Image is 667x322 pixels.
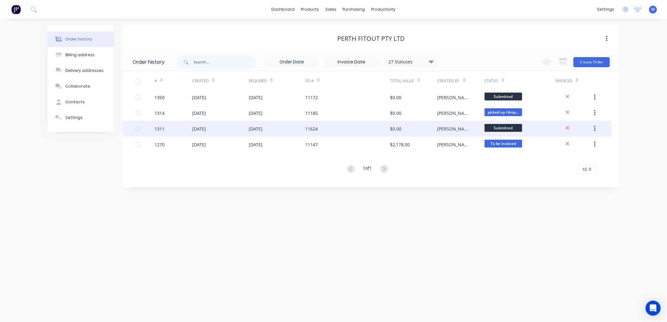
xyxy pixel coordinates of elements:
div: settings [594,5,617,14]
input: Order Date [265,57,318,67]
a: dashboard [268,5,298,14]
div: Total Value [390,78,414,84]
div: Created [192,78,209,84]
div: Required [249,78,267,84]
div: [PERSON_NAME] [437,141,472,148]
div: [PERSON_NAME] [437,110,472,116]
div: 11185 [305,110,318,116]
div: [PERSON_NAME] [437,94,472,101]
div: Order history [65,36,92,42]
img: Factory [11,5,21,14]
span: M [651,7,655,12]
div: $0.00 [390,94,402,101]
div: # [155,78,157,84]
div: # [155,72,192,89]
div: [DATE] [249,94,263,101]
button: Delivery addresses [48,63,114,78]
div: [DATE] [192,126,206,132]
span: To be invoiced [485,140,522,148]
div: Order history [133,58,165,66]
button: Billing address [48,47,114,63]
span: Submitted [485,93,522,100]
div: Invoiced [555,72,593,89]
div: 1314 [155,110,165,116]
div: productivity [368,5,399,14]
button: Collaborate [48,78,114,94]
div: $2,178.00 [390,141,410,148]
div: 1 of 1 [363,165,372,174]
span: picked up /drop... [485,108,522,116]
div: Contacts [65,99,85,105]
div: [DATE] [192,141,206,148]
div: 1350 [155,94,165,101]
div: [DATE] [192,94,206,101]
div: 11147 [305,141,318,148]
div: PO # [305,78,314,84]
div: Billing address [65,52,95,58]
div: purchasing [340,5,368,14]
div: [DATE] [249,110,263,116]
div: Status [485,72,555,89]
div: Created By [437,72,485,89]
div: 27 Statuses [385,58,437,65]
div: $0.00 [390,126,402,132]
input: Invoice Date [325,57,378,67]
div: Open Intercom Messenger [646,301,661,316]
div: Invoiced [555,78,572,84]
button: Settings [48,110,114,126]
div: products [298,5,323,14]
div: 11624 [305,126,318,132]
div: Required [249,72,305,89]
input: Search... [193,56,256,68]
div: Settings [65,115,83,121]
div: sales [323,5,340,14]
div: Collaborate [65,83,90,89]
div: Status [485,78,498,84]
div: [DATE] [249,141,263,148]
div: [DATE] [192,110,206,116]
div: Total Value [390,72,437,89]
div: $0.00 [390,110,402,116]
div: 11172 [305,94,318,101]
div: Created By [437,78,460,84]
button: Order history [48,31,114,47]
button: Create Order [573,57,610,67]
button: Contacts [48,94,114,110]
span: 10 [582,166,587,173]
div: Delivery addresses [65,68,104,73]
div: 1311 [155,126,165,132]
div: [DATE] [249,126,263,132]
div: 1270 [155,141,165,148]
span: Submitted [485,124,522,132]
div: PO # [305,72,390,89]
div: Perth Fitout PTY LTD [338,35,405,42]
div: Created [192,72,249,89]
div: [PERSON_NAME] [437,126,472,132]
